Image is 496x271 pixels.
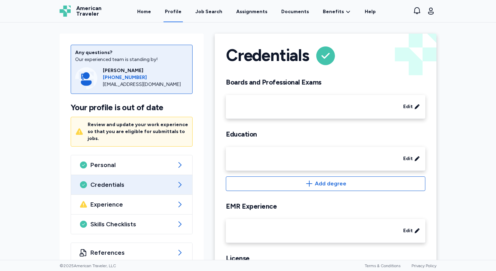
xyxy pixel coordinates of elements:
div: Any questions? [75,49,188,56]
h2: Education [226,130,425,139]
span: Add degree [315,180,346,188]
h2: License [226,254,425,263]
h1: Credentials [226,45,309,67]
span: Edit [403,227,413,234]
span: © 2025 American Traveler, LLC [60,263,116,269]
a: Benefits [323,8,351,15]
h1: Your profile is out of date [71,102,193,113]
a: Privacy Policy [411,263,436,268]
div: Edit [226,95,425,119]
span: Personal [90,161,173,169]
a: [PHONE_NUMBER] [103,74,188,81]
div: Our experienced team is standing by! [75,56,188,63]
button: Add degree [226,176,425,191]
span: Edit [403,103,413,110]
div: Edit [226,147,425,171]
span: Credentials [90,181,173,189]
div: [PERSON_NAME] [103,67,188,74]
span: Experience [90,200,173,209]
span: Edit [403,155,413,162]
a: Terms & Conditions [365,263,400,268]
span: American Traveler [76,6,101,17]
div: Job Search [195,8,222,15]
div: Review and update your work experience so that you are eligible for submittals to jobs. [88,121,188,142]
span: Benefits [323,8,344,15]
a: Profile [163,1,183,22]
span: References [90,248,173,257]
div: Edit [226,219,425,243]
span: Skills Checklists [90,220,173,228]
img: Logo [60,6,71,17]
h2: EMR Experience [226,202,425,211]
h2: Boards and Professional Exams [226,78,425,87]
div: [EMAIL_ADDRESS][DOMAIN_NAME] [103,81,188,88]
img: Consultant [75,67,97,89]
